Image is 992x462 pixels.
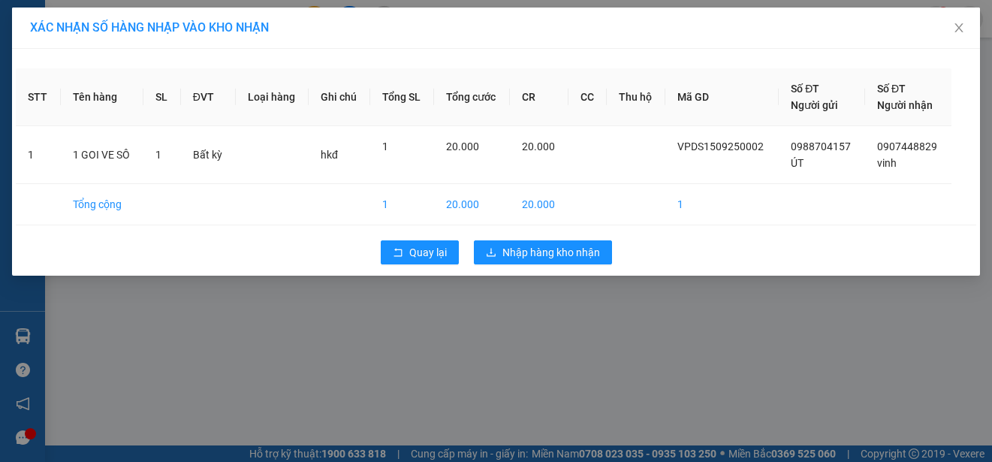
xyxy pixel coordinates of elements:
[61,184,144,225] td: Tổng cộng
[510,68,568,126] th: CR
[791,99,838,111] span: Người gửi
[61,68,144,126] th: Tên hàng
[236,68,309,126] th: Loại hàng
[877,140,937,152] span: 0907448829
[143,68,180,126] th: SL
[381,240,459,264] button: rollbackQuay lại
[502,244,600,261] span: Nhập hàng kho nhận
[16,68,61,126] th: STT
[877,157,897,169] span: vinh
[877,83,906,95] span: Số ĐT
[309,68,370,126] th: Ghi chú
[434,184,510,225] td: 20.000
[370,68,434,126] th: Tổng SL
[446,140,479,152] span: 20.000
[181,68,236,126] th: ĐVT
[409,244,447,261] span: Quay lại
[568,68,607,126] th: CC
[382,140,388,152] span: 1
[434,68,510,126] th: Tổng cước
[665,184,779,225] td: 1
[510,184,568,225] td: 20.000
[791,157,804,169] span: ÚT
[791,83,819,95] span: Số ĐT
[938,8,980,50] button: Close
[61,126,144,184] td: 1 GOI VE SÔ
[877,99,933,111] span: Người nhận
[16,126,61,184] td: 1
[677,140,764,152] span: VPDS1509250002
[30,20,269,35] span: XÁC NHẬN SỐ HÀNG NHẬP VÀO KHO NHẬN
[953,22,965,34] span: close
[665,68,779,126] th: Mã GD
[181,126,236,184] td: Bất kỳ
[393,247,403,259] span: rollback
[791,140,851,152] span: 0988704157
[155,149,161,161] span: 1
[370,184,434,225] td: 1
[474,240,612,264] button: downloadNhập hàng kho nhận
[321,149,338,161] span: hkđ
[522,140,555,152] span: 20.000
[607,68,665,126] th: Thu hộ
[486,247,496,259] span: download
